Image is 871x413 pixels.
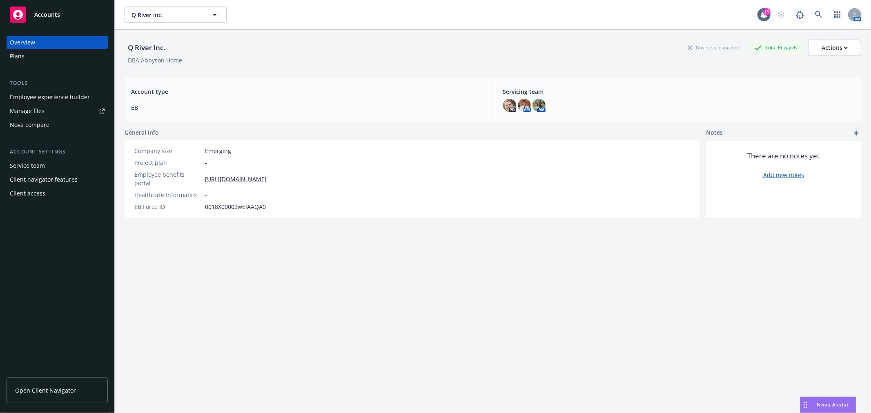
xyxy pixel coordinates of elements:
span: There are no notes yet [748,151,820,161]
div: Healthcare Informatics [134,191,202,199]
div: Tools [7,79,108,87]
a: Client navigator features [7,173,108,186]
div: Drag to move [800,397,811,413]
img: photo [532,99,546,112]
div: Overview [10,36,35,49]
a: Search [811,7,827,23]
div: Service team [10,159,45,172]
button: Nova Assist [800,397,856,413]
img: photo [518,99,531,112]
span: Notes [706,128,723,138]
div: 19 [763,8,771,16]
a: add [851,128,861,138]
div: Client access [10,187,45,200]
a: Overview [7,36,108,49]
span: Emerging [205,147,231,155]
a: Employee experience builder [7,91,108,104]
span: - [205,158,207,167]
div: Employee experience builder [10,91,90,104]
div: Company size [134,147,202,155]
a: Accounts [7,3,108,26]
div: Project plan [134,158,202,167]
button: Q River Inc. [125,7,227,23]
a: Report a Bug [792,7,808,23]
span: Q River Inc. [131,11,202,19]
span: Servicing team [503,87,855,96]
img: photo [503,99,516,112]
a: Switch app [829,7,846,23]
span: 0018X00002wElAAQA0 [205,202,266,211]
div: Client navigator features [10,173,78,186]
div: Business Insurance [684,42,744,53]
a: Plans [7,50,108,63]
span: Accounts [34,11,60,18]
div: Employee benefits portal [134,170,202,187]
div: Q River Inc. [125,42,169,53]
a: Service team [7,159,108,172]
div: Plans [10,50,25,63]
a: Manage files [7,104,108,118]
div: Manage files [10,104,45,118]
div: EB Force ID [134,202,202,211]
div: Total Rewards [751,42,802,53]
span: - [205,191,207,199]
a: [URL][DOMAIN_NAME] [205,175,267,183]
span: EB [131,103,483,112]
div: Actions [822,40,848,56]
div: Nova compare [10,118,49,131]
span: Nova Assist [817,401,849,408]
a: Start snowing [773,7,789,23]
button: Actions [808,40,861,56]
div: Account settings [7,148,108,156]
span: General info [125,128,159,137]
span: Open Client Navigator [15,386,76,395]
a: Add new notes [763,171,804,179]
div: DBA: Abbyson Home [128,56,182,64]
a: Nova compare [7,118,108,131]
a: Client access [7,187,108,200]
span: Account type [131,87,483,96]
